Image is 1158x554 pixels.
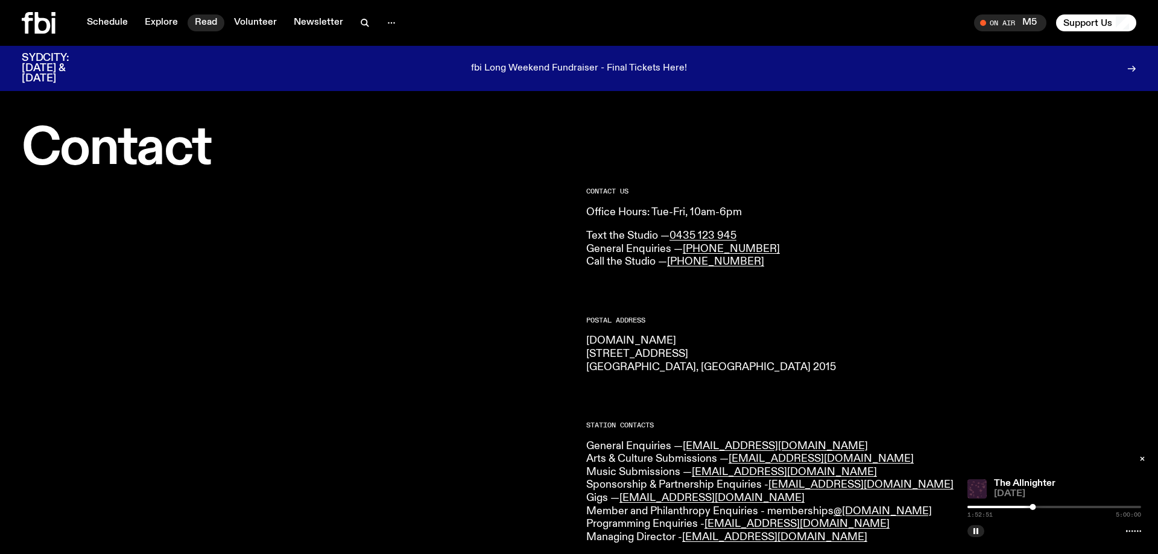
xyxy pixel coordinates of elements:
span: 1:52:51 [967,512,993,518]
h3: SYDCITY: [DATE] & [DATE] [22,53,99,84]
h2: CONTACT US [586,188,1136,195]
p: Office Hours: Tue-Fri, 10am-6pm [586,206,1136,219]
a: Volunteer [227,14,284,31]
a: [EMAIL_ADDRESS][DOMAIN_NAME] [768,479,954,490]
h1: Contact [22,125,572,174]
a: [EMAIL_ADDRESS][DOMAIN_NAME] [683,441,868,452]
span: [DATE] [994,489,1141,499]
span: Support Us [1063,17,1112,28]
a: Newsletter [286,14,350,31]
a: [PHONE_NUMBER] [683,244,780,254]
a: The Allnighter [994,479,1055,488]
a: [EMAIL_ADDRESS][DOMAIN_NAME] [682,532,867,543]
a: Schedule [80,14,135,31]
p: General Enquiries — Arts & Culture Submissions — Music Submissions — Sponsorship & Partnership En... [586,440,1136,544]
span: 5:00:00 [1116,512,1141,518]
p: fbi Long Weekend Fundraiser - Final Tickets Here! [471,63,687,74]
a: Explore [138,14,185,31]
button: On AirM5 [974,14,1046,31]
button: Support Us [1056,14,1136,31]
h2: Station Contacts [586,422,1136,429]
a: @[DOMAIN_NAME] [834,506,932,517]
p: Text the Studio — General Enquiries — Call the Studio — [586,230,1136,269]
a: 0435 123 945 [669,230,736,241]
a: [EMAIL_ADDRESS][DOMAIN_NAME] [729,453,914,464]
a: [PHONE_NUMBER] [667,256,764,267]
h2: Postal Address [586,317,1136,324]
a: [EMAIL_ADDRESS][DOMAIN_NAME] [619,493,805,503]
a: Read [188,14,224,31]
a: [EMAIL_ADDRESS][DOMAIN_NAME] [692,467,877,477]
p: [DOMAIN_NAME] [STREET_ADDRESS] [GEOGRAPHIC_DATA], [GEOGRAPHIC_DATA] 2015 [586,335,1136,374]
a: [EMAIL_ADDRESS][DOMAIN_NAME] [704,518,890,529]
